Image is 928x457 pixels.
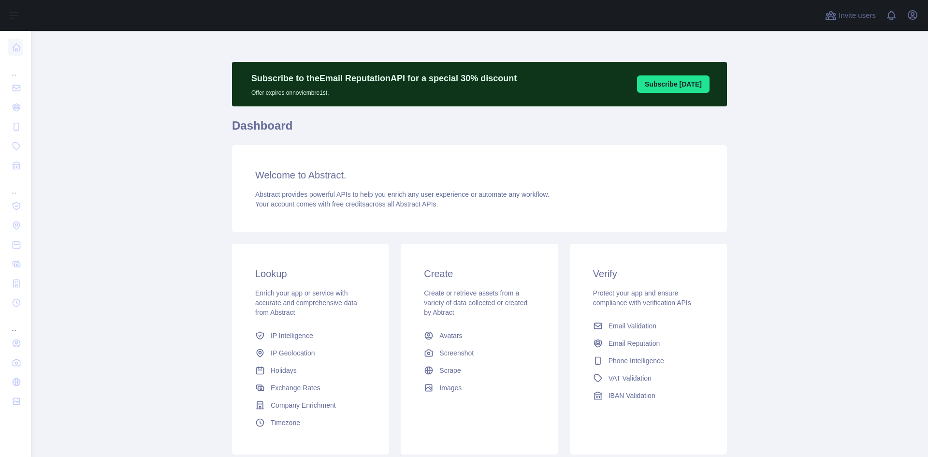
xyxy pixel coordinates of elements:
span: Abstract provides powerful APIs to help you enrich any user experience or automate any workflow. [255,191,550,198]
a: Exchange Rates [251,379,370,397]
div: ... [8,313,23,333]
span: Holidays [271,366,297,375]
span: Email Validation [609,321,656,331]
a: Scrape [420,362,538,379]
button: Subscribe [DATE] [637,75,710,93]
p: Subscribe to the Email Reputation API for a special 30 % discount [251,72,517,85]
a: Images [420,379,538,397]
span: Screenshot [439,348,474,358]
span: Protect your app and ensure compliance with verification APIs [593,289,691,307]
span: Phone Intelligence [609,356,664,366]
span: Exchange Rates [271,383,320,393]
h3: Lookup [255,267,366,280]
h3: Create [424,267,535,280]
span: IP Geolocation [271,348,315,358]
a: Screenshot [420,344,538,362]
div: ... [8,58,23,77]
span: Enrich your app or service with accurate and comprehensive data from Abstract [255,289,357,316]
a: Phone Intelligence [589,352,708,369]
a: IP Intelligence [251,327,370,344]
p: Offer expires on noviembre 1st. [251,85,517,97]
span: Your account comes with across all Abstract APIs. [255,200,438,208]
span: Avatars [439,331,462,340]
a: Company Enrichment [251,397,370,414]
span: Invite users [839,10,876,21]
span: IP Intelligence [271,331,313,340]
a: IBAN Validation [589,387,708,404]
a: Avatars [420,327,538,344]
span: IBAN Validation [609,391,655,400]
div: ... [8,176,23,195]
a: VAT Validation [589,369,708,387]
a: Email Validation [589,317,708,335]
span: Images [439,383,462,393]
span: free credits [332,200,365,208]
span: Timezone [271,418,300,428]
span: VAT Validation [609,373,652,383]
h1: Dashboard [232,118,727,141]
a: IP Geolocation [251,344,370,362]
button: Invite users [823,8,878,23]
span: Scrape [439,366,461,375]
a: Email Reputation [589,335,708,352]
span: Company Enrichment [271,400,336,410]
a: Holidays [251,362,370,379]
h3: Verify [593,267,704,280]
span: Create or retrieve assets from a variety of data collected or created by Abtract [424,289,527,316]
span: Email Reputation [609,339,660,348]
h3: Welcome to Abstract. [255,168,704,182]
a: Timezone [251,414,370,431]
